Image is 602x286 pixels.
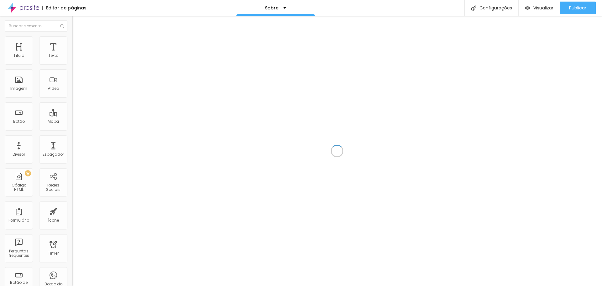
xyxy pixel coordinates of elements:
button: Visualizar [519,2,560,14]
img: Icone [60,24,64,28]
button: Publicar [560,2,596,14]
p: Sobre [265,6,278,10]
span: Visualizar [533,5,553,10]
div: Vídeo [48,86,59,91]
div: Mapa [48,119,59,124]
div: Ícone [48,218,59,223]
div: Timer [48,251,59,256]
input: Buscar elemento [5,20,67,32]
div: Botão [13,119,25,124]
span: Publicar [569,5,586,10]
div: Imagem [10,86,27,91]
div: Divisor [13,152,25,157]
img: view-1.svg [525,5,530,11]
div: Espaçador [43,152,64,157]
img: Icone [471,5,476,11]
div: Código HTML [6,183,31,192]
div: Formulário [8,218,29,223]
div: Texto [48,53,58,58]
div: Perguntas frequentes [6,249,31,258]
div: Editor de páginas [42,6,87,10]
div: Redes Sociais [41,183,66,192]
div: Título [13,53,24,58]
